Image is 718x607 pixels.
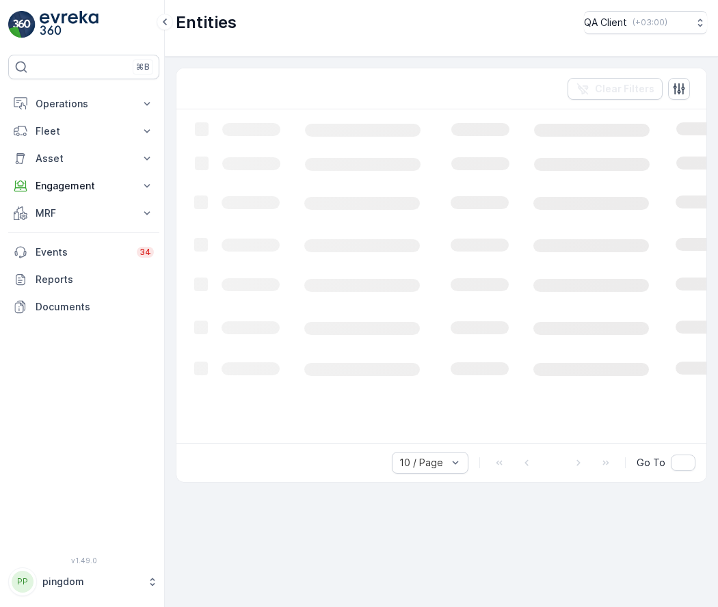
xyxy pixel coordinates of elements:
div: PP [12,571,34,593]
img: logo_light-DOdMpM7g.png [40,11,98,38]
p: Reports [36,273,154,286]
a: Reports [8,266,159,293]
button: Operations [8,90,159,118]
p: Entities [176,12,237,33]
p: 34 [139,247,151,258]
p: pingdom [42,575,140,589]
p: Fleet [36,124,132,138]
p: Asset [36,152,132,165]
button: PPpingdom [8,567,159,596]
p: ( +03:00 ) [633,17,667,28]
span: v 1.49.0 [8,556,159,565]
p: MRF [36,206,132,220]
button: Clear Filters [568,78,663,100]
button: QA Client(+03:00) [584,11,707,34]
p: Events [36,245,129,259]
button: MRF [8,200,159,227]
p: Operations [36,97,132,111]
p: QA Client [584,16,627,29]
span: Go To [637,456,665,470]
a: Events34 [8,239,159,266]
p: ⌘B [136,62,150,72]
button: Asset [8,145,159,172]
p: Clear Filters [595,82,654,96]
button: Engagement [8,172,159,200]
a: Documents [8,293,159,321]
button: Fleet [8,118,159,145]
img: logo [8,11,36,38]
p: Documents [36,300,154,314]
p: Engagement [36,179,132,193]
